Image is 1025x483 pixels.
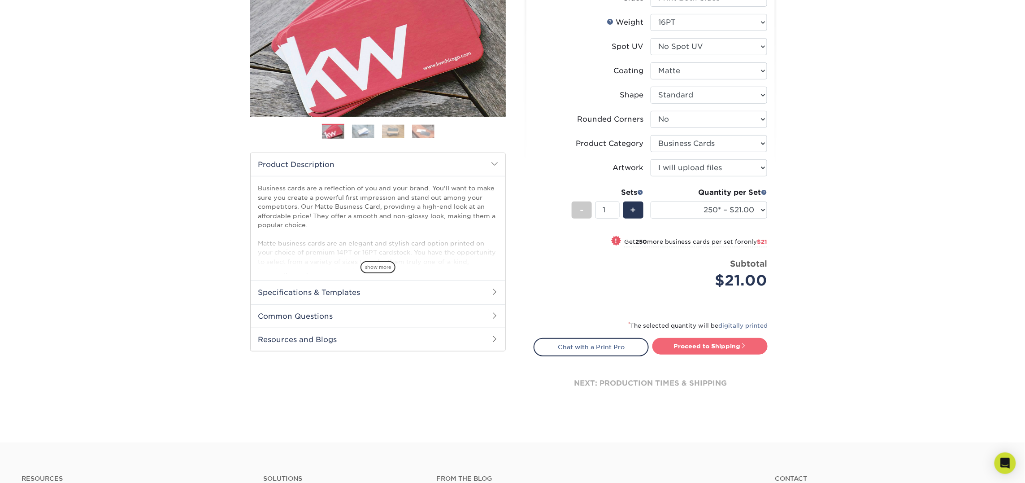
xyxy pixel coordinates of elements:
[607,17,643,28] div: Weight
[730,259,767,268] strong: Subtotal
[718,322,768,329] a: digitally printed
[577,114,643,125] div: Rounded Corners
[624,238,767,247] small: Get more business cards per set for
[775,475,1003,483] a: Contact
[620,90,643,101] div: Shape
[360,261,395,273] span: show more
[382,125,404,138] img: Business Cards 03
[744,238,767,245] span: only
[615,237,617,246] span: !
[264,475,423,483] h4: Solutions
[22,475,250,483] h4: Resources
[251,304,505,328] h2: Common Questions
[628,322,768,329] small: The selected quantity will be
[576,138,643,149] div: Product Category
[412,125,434,138] img: Business Cards 04
[534,356,768,410] div: next: production times & shipping
[995,452,1016,474] div: Open Intercom Messenger
[534,338,649,356] a: Chat with a Print Pro
[251,281,505,304] h2: Specifications & Templates
[580,203,584,217] span: -
[651,187,767,198] div: Quantity per Set
[251,153,505,176] h2: Product Description
[612,41,643,52] div: Spot UV
[258,184,498,312] p: Business cards are a reflection of you and your brand. You'll want to make sure you create a powe...
[652,338,768,354] a: Proceed to Shipping
[572,187,643,198] div: Sets
[630,203,636,217] span: +
[757,238,767,245] span: $21
[352,125,374,138] img: Business Cards 02
[612,162,643,173] div: Artwork
[251,328,505,351] h2: Resources and Blogs
[613,66,643,76] div: Coating
[635,238,647,245] strong: 250
[657,270,767,291] div: $21.00
[436,475,751,483] h4: From the Blog
[322,121,344,143] img: Business Cards 01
